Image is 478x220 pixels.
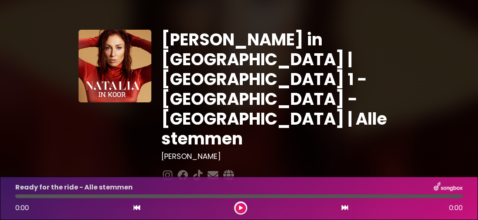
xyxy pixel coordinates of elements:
[434,182,463,193] img: songbox-logo-white.png
[449,203,463,213] span: 0:00
[15,203,29,213] span: 0:00
[161,30,399,149] h1: [PERSON_NAME] in [GEOGRAPHIC_DATA] | [GEOGRAPHIC_DATA] 1 - [GEOGRAPHIC_DATA] - [GEOGRAPHIC_DATA] ...
[79,30,151,102] img: YTVS25JmS9CLUqXqkEhs
[161,152,399,161] h3: [PERSON_NAME]
[15,182,133,192] p: Ready for the ride - Alle stemmen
